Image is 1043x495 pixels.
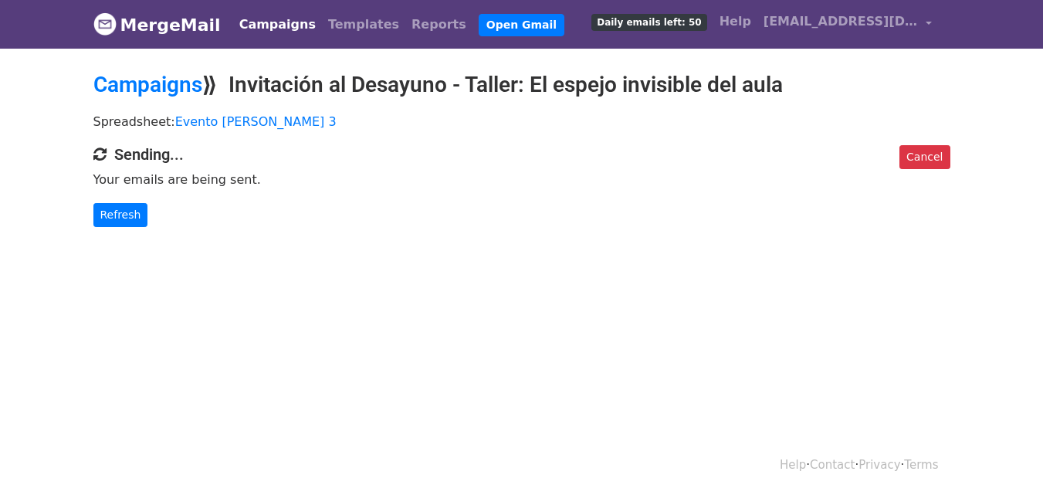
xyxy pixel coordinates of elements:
[764,12,918,31] span: [EMAIL_ADDRESS][DOMAIN_NAME]
[405,9,472,40] a: Reports
[93,114,950,130] p: Spreadsheet:
[233,9,322,40] a: Campaigns
[810,458,855,472] a: Contact
[904,458,938,472] a: Terms
[966,421,1043,495] iframe: Chat Widget
[93,203,148,227] a: Refresh
[858,458,900,472] a: Privacy
[757,6,938,42] a: [EMAIL_ADDRESS][DOMAIN_NAME]
[93,12,117,36] img: MergeMail logo
[591,14,706,31] span: Daily emails left: 50
[93,72,950,98] h2: ⟫ Invitación al Desayuno - Taller: El espejo invisible del aula
[93,72,202,97] a: Campaigns
[713,6,757,37] a: Help
[479,14,564,36] a: Open Gmail
[93,145,950,164] h4: Sending...
[899,145,950,169] a: Cancel
[585,6,713,37] a: Daily emails left: 50
[322,9,405,40] a: Templates
[93,171,950,188] p: Your emails are being sent.
[93,8,221,41] a: MergeMail
[780,458,806,472] a: Help
[175,114,337,129] a: Evento [PERSON_NAME] 3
